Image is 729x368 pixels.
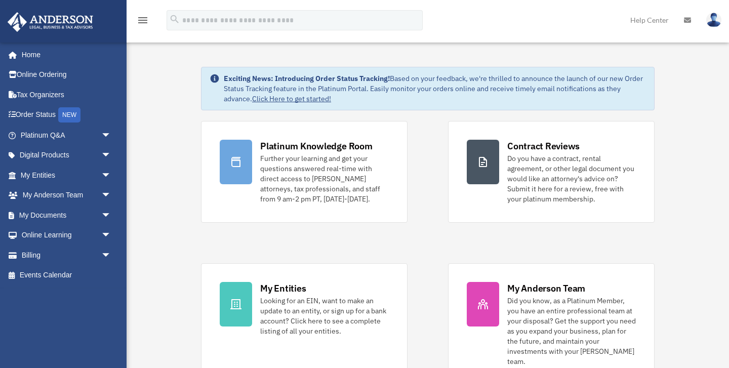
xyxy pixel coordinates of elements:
span: arrow_drop_down [101,125,121,146]
a: Order StatusNEW [7,105,127,126]
div: Did you know, as a Platinum Member, you have an entire professional team at your disposal? Get th... [507,296,636,366]
span: arrow_drop_down [101,185,121,206]
img: User Pic [706,13,721,27]
span: arrow_drop_down [101,205,121,226]
div: Further your learning and get your questions answered real-time with direct access to [PERSON_NAM... [260,153,389,204]
a: Platinum Q&Aarrow_drop_down [7,125,127,145]
a: Digital Productsarrow_drop_down [7,145,127,166]
span: arrow_drop_down [101,145,121,166]
img: Anderson Advisors Platinum Portal [5,12,96,32]
div: Based on your feedback, we're thrilled to announce the launch of our new Order Status Tracking fe... [224,73,646,104]
a: My Anderson Teamarrow_drop_down [7,185,127,206]
a: My Entitiesarrow_drop_down [7,165,127,185]
i: menu [137,14,149,26]
a: Events Calendar [7,265,127,285]
div: Looking for an EIN, want to make an update to an entity, or sign up for a bank account? Click her... [260,296,389,336]
span: arrow_drop_down [101,165,121,186]
div: Contract Reviews [507,140,580,152]
div: My Entities [260,282,306,295]
div: NEW [58,107,80,122]
div: Do you have a contract, rental agreement, or other legal document you would like an attorney's ad... [507,153,636,204]
a: Home [7,45,121,65]
strong: Exciting News: Introducing Order Status Tracking! [224,74,390,83]
a: Click Here to get started! [252,94,331,103]
a: Online Ordering [7,65,127,85]
div: My Anderson Team [507,282,585,295]
a: Platinum Knowledge Room Further your learning and get your questions answered real-time with dire... [201,121,408,223]
a: Contract Reviews Do you have a contract, rental agreement, or other legal document you would like... [448,121,655,223]
a: My Documentsarrow_drop_down [7,205,127,225]
span: arrow_drop_down [101,245,121,266]
a: Online Learningarrow_drop_down [7,225,127,246]
div: Platinum Knowledge Room [260,140,373,152]
a: menu [137,18,149,26]
a: Billingarrow_drop_down [7,245,127,265]
a: Tax Organizers [7,85,127,105]
i: search [169,14,180,25]
span: arrow_drop_down [101,225,121,246]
